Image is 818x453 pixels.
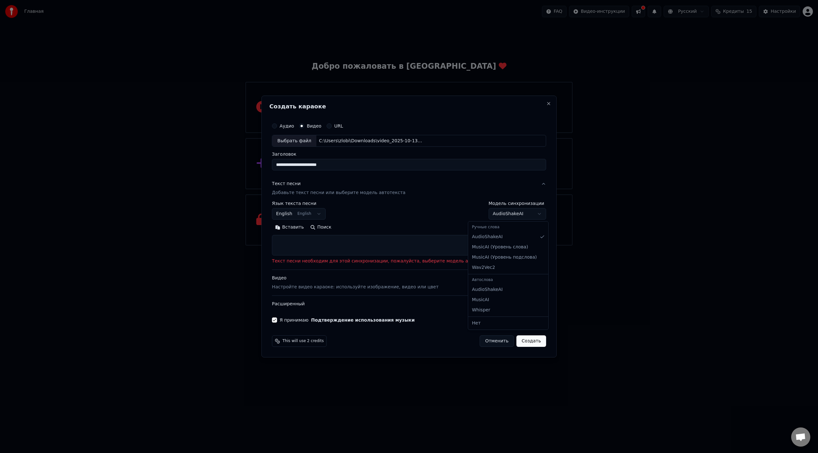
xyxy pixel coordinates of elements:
span: Нет [472,320,481,326]
span: Whisper [472,307,490,313]
div: Автослова [469,276,547,285]
span: MusicAI ( Уровень подслова ) [472,254,537,261]
span: Wav2Vec2 [472,264,495,271]
span: MusicAI [472,297,489,303]
div: Ручные слова [469,223,547,232]
span: MusicAI ( Уровень слова ) [472,244,528,250]
span: AudioShakeAI [472,234,503,240]
span: AudioShakeAI [472,286,503,293]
